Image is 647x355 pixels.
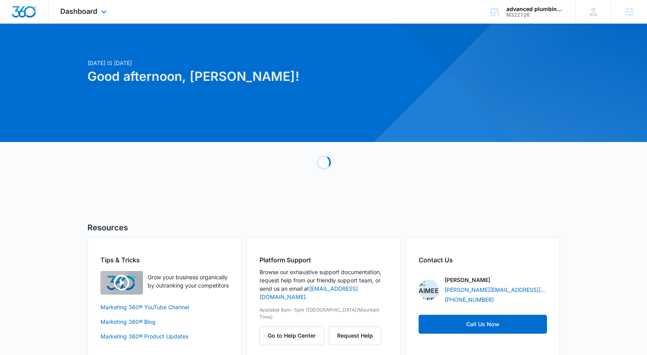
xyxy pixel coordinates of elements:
[419,315,547,334] a: Call Us Now
[260,306,388,321] p: Available 8am-5pm ([GEOGRAPHIC_DATA]/Mountain Time)
[445,286,547,294] a: [PERSON_NAME][EMAIL_ADDRESS][PERSON_NAME][DOMAIN_NAME]
[87,59,399,67] p: [DATE] is [DATE]
[329,332,381,339] a: Request Help
[60,7,97,15] span: Dashboard
[445,295,494,304] a: [PHONE_NUMBER]
[100,332,229,340] a: Marketing 360® Product Updates
[100,271,143,295] img: Quick Overview Video
[260,332,329,339] a: Go to Help Center
[329,326,381,345] button: Request Help
[87,67,399,86] h1: Good afternoon, [PERSON_NAME]!
[100,303,229,311] a: Marketing 360® YouTube Channel
[506,12,564,18] div: account id
[419,280,439,300] img: Aimee Lee
[419,255,547,265] h2: Contact Us
[260,268,388,301] p: Browse our exhaustive support documentation, request help from our friendly support team, or send...
[445,276,490,284] p: [PERSON_NAME]
[87,222,560,234] h5: Resources
[260,255,388,265] h2: Platform Support
[100,255,229,265] h2: Tips & Tricks
[148,273,229,290] p: Grow your business organically by outranking your competitors
[260,326,324,345] button: Go to Help Center
[506,6,564,12] div: account name
[100,318,229,326] a: Marketing 360® Blog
